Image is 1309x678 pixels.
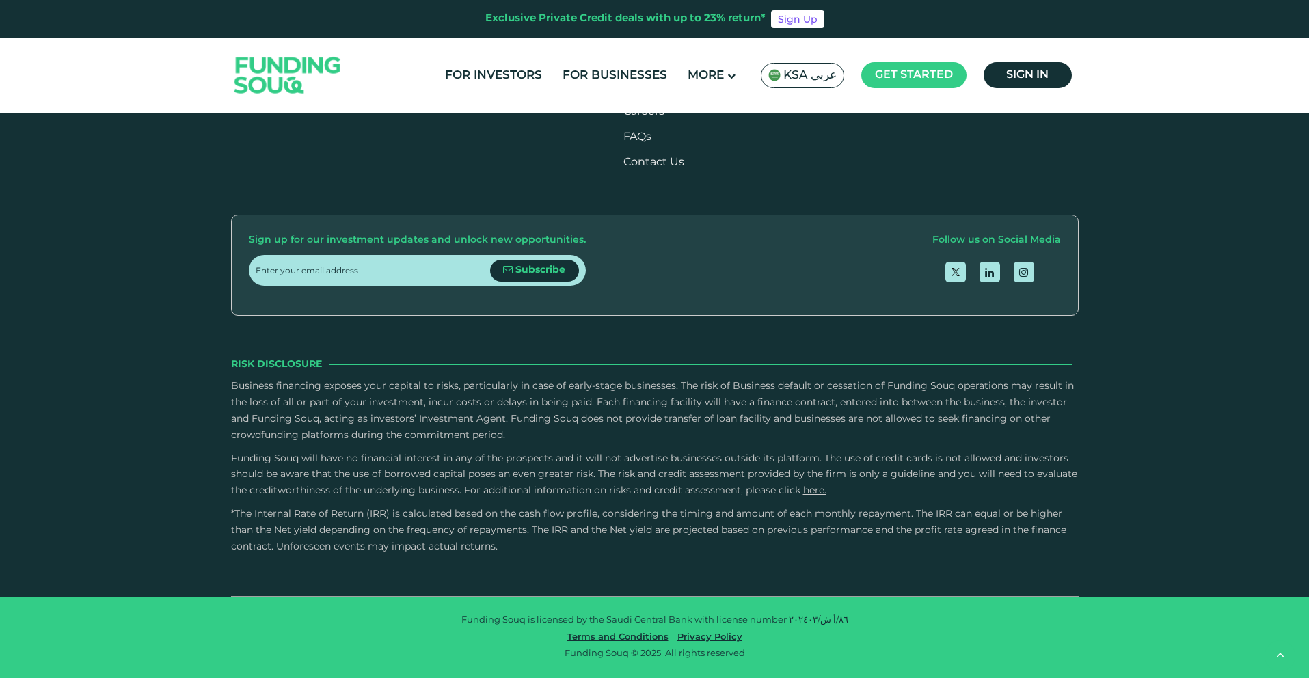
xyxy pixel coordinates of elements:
a: Terms and Conditions [564,633,672,642]
p: Business financing exposes your capital to risks, particularly in case of early-stage businesses.... [231,379,1079,444]
span: Funding Souq will have no financial interest in any of the prospects and it will not advertise bu... [231,454,1077,496]
span: Careers [623,107,664,117]
img: twitter [952,268,960,276]
div: Follow us on Social Media [932,232,1061,249]
a: Privacy Policy [674,633,746,642]
button: back [1265,640,1295,671]
a: FAQs [623,132,651,142]
span: Sign in [1006,70,1049,80]
span: Subscribe [515,265,565,275]
p: *The Internal Rate of Return (IRR) is calculated based on the cash flow profile, considering the ... [231,506,1079,555]
a: For Investors [442,64,545,87]
a: here. [803,486,826,496]
img: SA Flag [768,69,781,81]
a: open Linkedin [980,262,1000,282]
a: For Businesses [559,64,671,87]
a: Sign Up [771,10,824,28]
span: Get started [875,70,953,80]
div: Sign up for our investment updates and unlock new opportunities. [249,232,586,249]
span: More [688,70,724,81]
a: Contact Us [623,157,684,167]
a: open Instagram [1014,262,1034,282]
span: Risk Disclosure [231,357,322,372]
a: Sign in [984,62,1072,88]
span: 2025 [640,649,661,658]
span: All rights reserved [665,649,745,658]
div: Exclusive Private Credit deals with up to 23% return* [485,11,766,27]
span: KSA عربي [783,68,837,83]
p: Funding Souq is licensed by the Saudi Central Bank with license number ٨٦/أ ش/٢٠٢٤٠٣ [241,614,1068,627]
span: Funding Souq © [565,649,638,658]
input: Enter your email address [256,255,490,286]
button: Subscribe [490,260,579,282]
img: Logo [221,41,355,110]
a: open Twitter [945,262,966,282]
